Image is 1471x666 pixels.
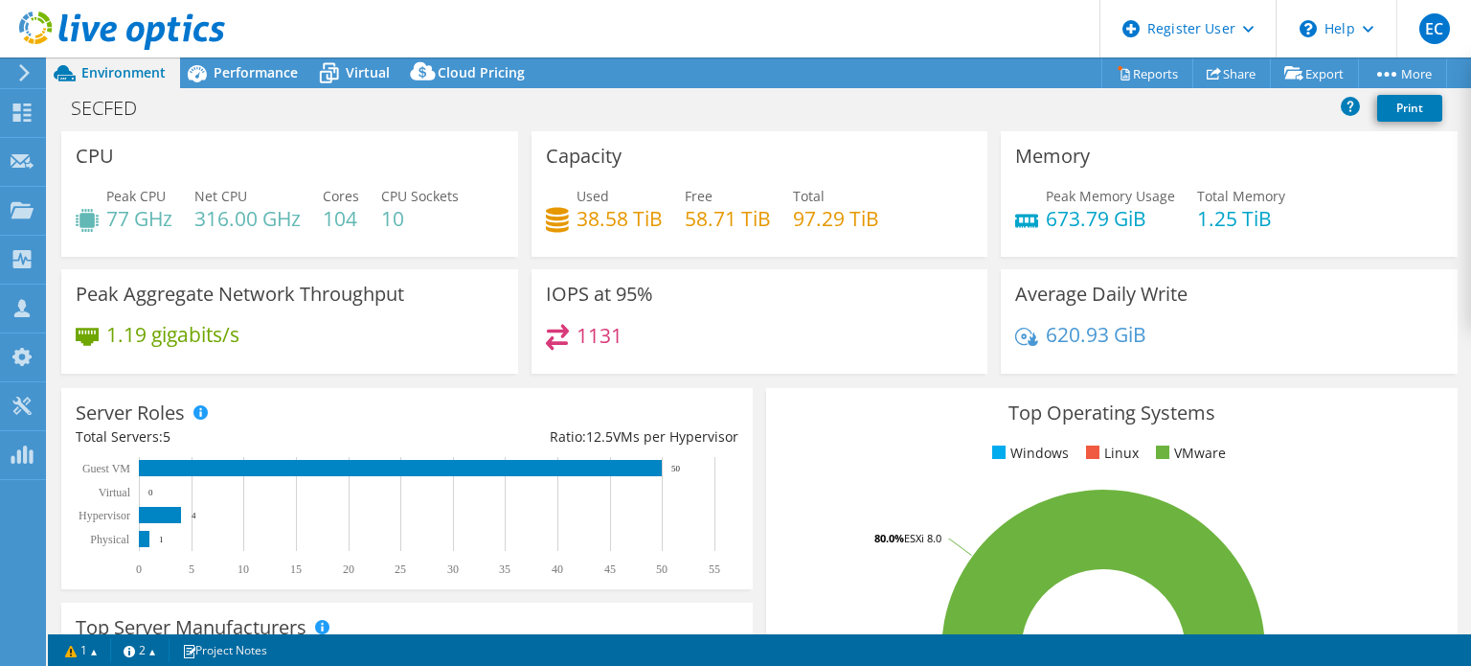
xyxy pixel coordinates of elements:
h4: 1.19 gigabits/s [106,324,239,345]
text: 0 [136,563,142,576]
text: 45 [604,563,616,576]
text: 50 [671,464,681,473]
h3: Peak Aggregate Network Throughput [76,284,404,305]
h4: 10 [381,208,459,229]
h4: 1.25 TiB [1197,208,1285,229]
h4: 673.79 GiB [1046,208,1175,229]
h3: Server Roles [76,402,185,424]
tspan: 80.0% [874,531,904,545]
text: 5 [189,563,194,576]
text: 35 [499,563,510,576]
text: 50 [656,563,668,576]
h4: 77 GHz [106,208,172,229]
span: Cloud Pricing [438,63,525,81]
text: 30 [447,563,459,576]
text: Hypervisor [79,509,130,522]
h4: 1131 [577,325,622,346]
text: 40 [552,563,563,576]
span: Peak CPU [106,187,166,205]
span: Environment [81,63,166,81]
a: Reports [1101,58,1193,88]
h3: Capacity [546,146,622,167]
text: 20 [343,563,354,576]
li: VMware [1151,443,1226,464]
li: Windows [987,443,1069,464]
a: 2 [110,638,170,662]
h4: 104 [323,208,359,229]
span: Total [793,187,825,205]
span: 5 [163,427,170,446]
h4: 58.71 TiB [685,208,771,229]
div: Ratio: VMs per Hypervisor [407,426,738,448]
text: 4 [192,511,196,520]
span: EC [1419,13,1450,44]
text: Virtual [99,486,131,499]
span: CPU Sockets [381,187,459,205]
a: Export [1270,58,1359,88]
div: Total Servers: [76,426,407,448]
span: Peak Memory Usage [1046,187,1175,205]
h1: SECFED [62,98,167,119]
tspan: ESXi 8.0 [904,531,941,545]
text: 15 [290,563,302,576]
h4: 38.58 TiB [577,208,663,229]
h3: Average Daily Write [1015,284,1188,305]
a: 1 [52,638,111,662]
span: Used [577,187,609,205]
text: 0 [148,488,153,497]
text: 10 [238,563,249,576]
text: Guest VM [82,462,130,475]
h4: 620.93 GiB [1046,324,1146,345]
span: Free [685,187,713,205]
a: Project Notes [169,638,281,662]
svg: \n [1300,20,1317,37]
text: 55 [709,563,720,576]
a: Share [1192,58,1271,88]
a: Print [1377,95,1442,122]
h3: IOPS at 95% [546,284,653,305]
text: 25 [395,563,406,576]
span: Performance [214,63,298,81]
text: Physical [90,533,129,546]
a: More [1358,58,1447,88]
text: 1 [159,535,164,544]
h4: 316.00 GHz [194,208,301,229]
span: Virtual [346,63,390,81]
span: Net CPU [194,187,247,205]
li: Linux [1081,443,1139,464]
h3: CPU [76,146,114,167]
h3: Top Operating Systems [781,402,1443,424]
span: Total Memory [1197,187,1285,205]
span: Cores [323,187,359,205]
h4: 97.29 TiB [793,208,879,229]
h3: Memory [1015,146,1090,167]
span: 12.5 [586,427,613,446]
h3: Top Server Manufacturers [76,617,306,638]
